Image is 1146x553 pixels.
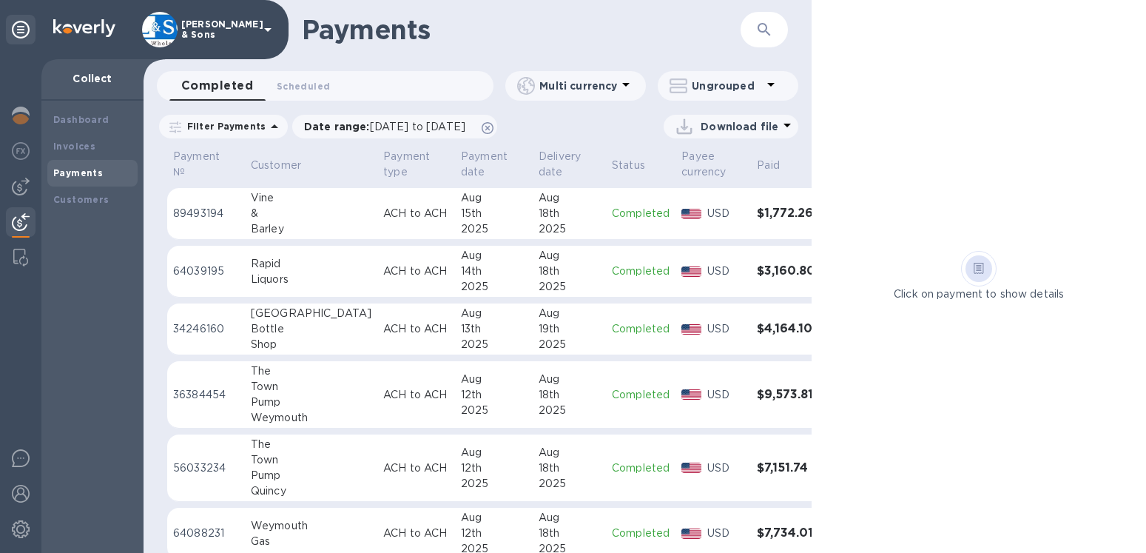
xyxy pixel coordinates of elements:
[461,526,527,541] div: 12th
[539,206,600,221] div: 18th
[173,264,239,279] p: 64039195
[757,526,819,540] h3: $7,734.01
[383,526,449,541] p: ACH to ACH
[539,149,581,180] p: Delivery date
[302,14,691,45] h1: Payments
[461,248,527,264] div: Aug
[277,78,330,94] span: Scheduled
[173,149,220,180] p: Payment №
[707,460,745,476] p: USD
[53,141,95,152] b: Invoices
[894,286,1064,302] p: Click on payment to show details
[681,324,701,335] img: USD
[757,207,819,221] h3: $1,772.26
[539,190,600,206] div: Aug
[251,468,371,483] div: Pump
[681,267,701,277] img: USD
[757,158,799,173] span: Paid
[707,387,745,403] p: USD
[383,206,449,221] p: ACH to ACH
[539,476,600,492] div: 2025
[251,272,371,287] div: Liquors
[173,526,239,541] p: 64088231
[539,403,600,418] div: 2025
[612,206,670,221] p: Completed
[53,19,115,37] img: Logo
[251,437,371,452] div: The
[539,279,600,295] div: 2025
[173,460,239,476] p: 56033234
[461,337,527,352] div: 2025
[539,337,600,352] div: 2025
[612,158,645,173] p: Status
[461,403,527,418] div: 2025
[173,387,239,403] p: 36384454
[681,149,726,180] p: Payee currency
[461,279,527,295] div: 2025
[612,526,670,541] p: Completed
[461,372,527,387] div: Aug
[461,264,527,279] div: 14th
[701,119,778,134] p: Download file
[383,149,449,180] span: Payment type
[12,142,30,160] img: Foreign exchange
[681,529,701,539] img: USD
[173,149,239,180] span: Payment №
[461,149,527,180] span: Payment date
[292,115,497,138] div: Date range:[DATE] to [DATE]
[53,114,109,125] b: Dashboard
[251,483,371,499] div: Quincy
[539,321,600,337] div: 19th
[707,321,745,337] p: USD
[681,149,745,180] span: Payee currency
[181,76,253,96] span: Completed
[757,322,819,336] h3: $4,164.10
[251,518,371,534] div: Weymouth
[53,167,103,178] b: Payments
[383,321,449,337] p: ACH to ACH
[539,78,617,93] p: Multi currency
[757,388,819,402] h3: $9,573.81
[53,71,132,86] p: Collect
[173,321,239,337] p: 34246160
[383,387,449,403] p: ACH to ACH
[539,460,600,476] div: 18th
[461,206,527,221] div: 15th
[681,389,701,400] img: USD
[370,121,465,133] span: [DATE] to [DATE]
[461,445,527,460] div: Aug
[461,460,527,476] div: 12th
[461,510,527,526] div: Aug
[383,264,449,279] p: ACH to ACH
[383,149,430,180] p: Payment type
[707,206,745,221] p: USD
[461,221,527,237] div: 2025
[251,158,301,173] p: Customer
[251,534,371,549] div: Gas
[251,256,371,272] div: Rapid
[461,190,527,206] div: Aug
[251,158,320,173] span: Customer
[251,410,371,426] div: Weymouth
[251,337,371,352] div: Shop
[612,387,670,403] p: Completed
[539,221,600,237] div: 2025
[539,149,600,180] span: Delivery date
[251,363,371,379] div: The
[539,387,600,403] div: 18th
[461,387,527,403] div: 12th
[707,264,745,279] p: USD
[461,149,508,180] p: Payment date
[757,264,819,278] h3: $3,160.80
[251,379,371,395] div: Town
[612,158,664,173] span: Status
[681,463,701,473] img: USD
[251,206,371,221] div: &
[6,15,36,44] div: Unpin categories
[539,306,600,321] div: Aug
[181,19,255,40] p: [PERSON_NAME] & Sons
[539,510,600,526] div: Aug
[181,120,266,133] p: Filter Payments
[251,190,371,206] div: Vine
[251,321,371,337] div: Bottle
